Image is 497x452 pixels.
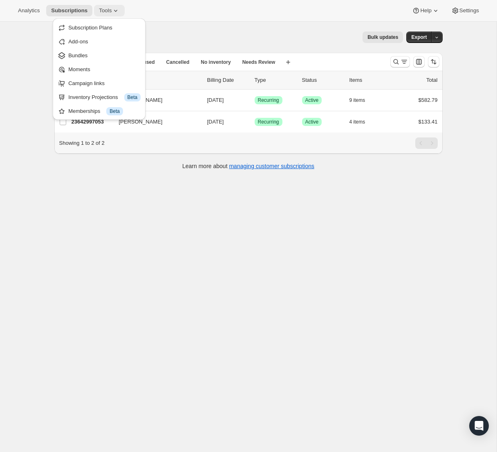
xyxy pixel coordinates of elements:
button: Memberships [55,104,143,117]
span: Analytics [18,7,40,14]
button: Tools [94,5,125,16]
span: Export [411,34,427,40]
button: [PERSON_NAME] [114,94,196,107]
button: Subscription Plans [55,21,143,34]
div: Memberships [68,107,141,115]
span: Subscriptions [51,7,87,14]
span: Beta [128,94,138,101]
span: Settings [459,7,479,14]
span: Campaign links [68,80,105,86]
div: Open Intercom Messenger [469,416,489,436]
span: Active [305,119,319,125]
span: Needs Review [242,59,275,65]
span: Recurring [258,119,279,125]
span: Cancelled [166,59,190,65]
button: Settings [446,5,484,16]
button: Export [406,31,432,43]
button: Customize table column order and visibility [413,56,425,67]
button: Inventory Projections [55,90,143,103]
span: Help [420,7,431,14]
nav: Pagination [415,137,438,149]
span: $582.79 [419,97,438,103]
span: 9 items [349,97,365,103]
p: Showing 1 to 2 of 2 [59,139,105,147]
button: Moments [55,63,143,76]
button: 4 items [349,116,374,128]
span: Bundles [68,52,87,58]
button: 9 items [349,94,374,106]
span: Tools [99,7,112,14]
button: [PERSON_NAME] [114,115,196,128]
div: IDCustomerBilling DateTypeStatusItemsTotal [72,76,438,84]
span: Add-ons [68,38,88,45]
button: Bundles [55,49,143,62]
span: Beta [110,108,120,115]
span: 4 items [349,119,365,125]
div: 23642997053[PERSON_NAME][DATE]SuccessRecurringSuccessActive4 items$133.41 [72,116,438,128]
p: Total [426,76,437,84]
button: Bulk updates [363,31,403,43]
span: $133.41 [419,119,438,125]
div: 23595254077[PERSON_NAME][DATE]SuccessRecurringSuccessActive9 items$582.79 [72,94,438,106]
span: Active [305,97,319,103]
button: Help [407,5,444,16]
span: [DATE] [207,97,224,103]
p: Status [302,76,343,84]
button: Search and filter results [390,56,410,67]
button: Sort the results [428,56,439,67]
span: No inventory [201,59,231,65]
button: Campaign links [55,76,143,90]
p: Learn more about [182,162,314,170]
div: Items [349,76,390,84]
p: Billing Date [207,76,248,84]
button: Analytics [13,5,45,16]
span: Recurring [258,97,279,103]
button: Subscriptions [46,5,92,16]
button: Create new view [282,56,295,68]
span: [DATE] [207,119,224,125]
span: Moments [68,66,90,72]
div: Inventory Projections [68,93,141,101]
span: Subscription Plans [68,25,112,31]
span: Bulk updates [367,34,398,40]
a: managing customer subscriptions [229,163,314,169]
div: Type [255,76,296,84]
button: Add-ons [55,35,143,48]
p: Customer [119,76,201,84]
